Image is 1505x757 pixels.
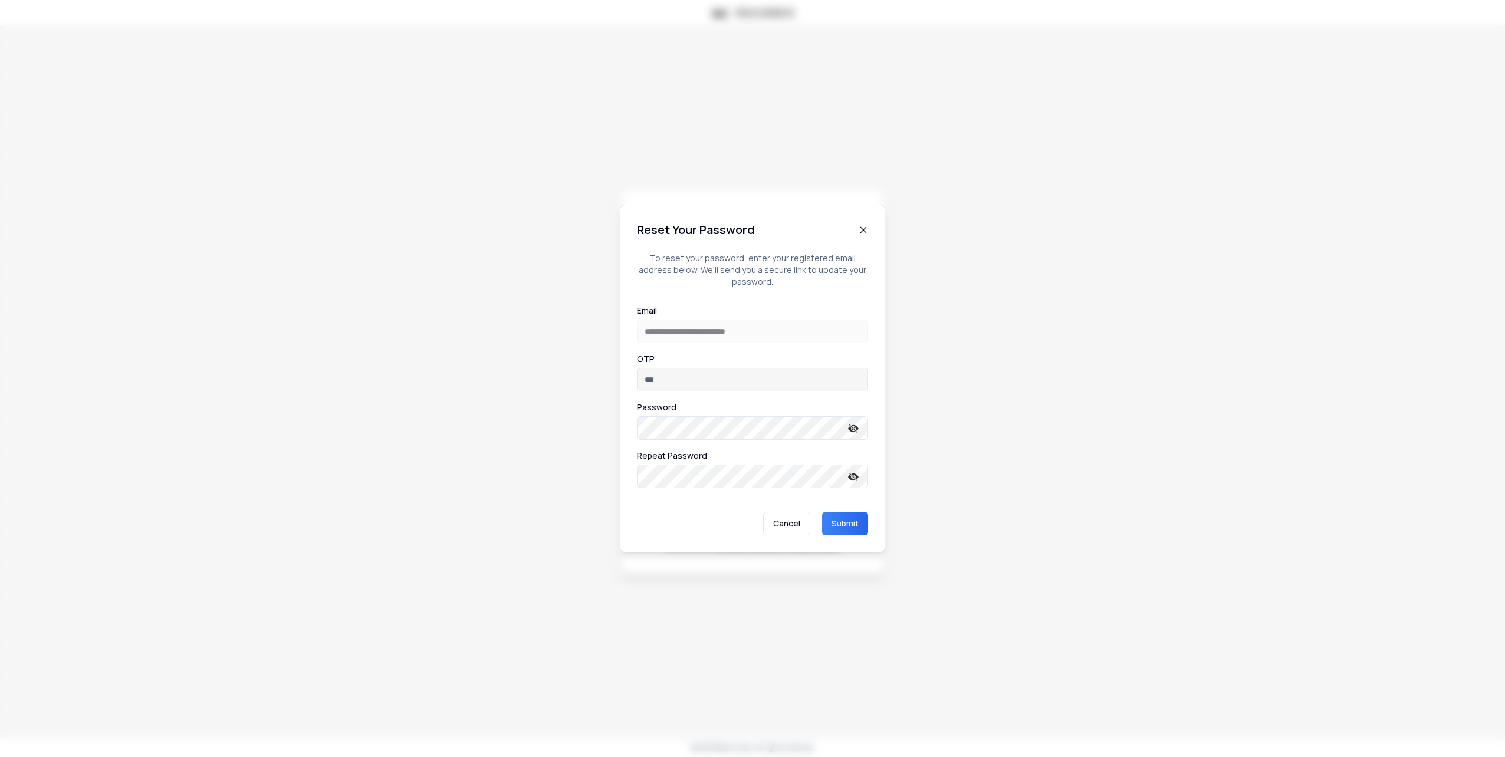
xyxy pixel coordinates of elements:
p: To reset your password, enter your registered email address below. We'll send you a secure link t... [637,252,868,288]
label: Repeat Password [637,452,707,460]
button: Submit [822,512,868,535]
label: OTP [637,355,655,363]
h1: Reset Your Password [637,222,755,238]
label: Password [637,403,676,412]
label: Email [637,307,657,315]
p: Cancel [763,512,810,535]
